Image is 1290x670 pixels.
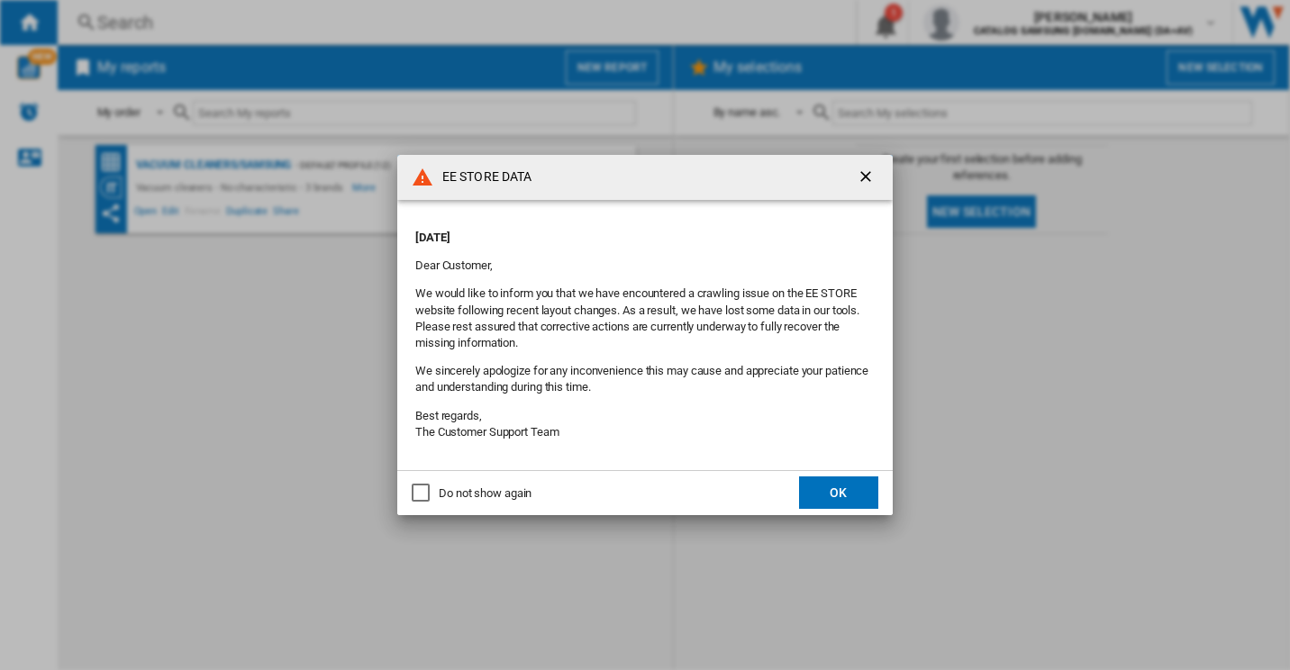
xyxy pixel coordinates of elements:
div: Do not show again [439,485,531,502]
p: We would like to inform you that we have encountered a crawling issue on the EE STORE website fol... [415,285,875,351]
p: We sincerely apologize for any inconvenience this may cause and appreciate your patience and unde... [415,363,875,395]
p: Best regards, The Customer Support Team [415,408,875,440]
p: Dear Customer, [415,258,875,274]
ng-md-icon: getI18NText('BUTTONS.CLOSE_DIALOG') [857,167,878,189]
md-checkbox: Do not show again [412,484,531,502]
strong: [DATE] [415,231,450,244]
button: getI18NText('BUTTONS.CLOSE_DIALOG') [849,159,886,195]
h4: EE STORE DATA [433,168,531,186]
button: OK [799,476,878,509]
